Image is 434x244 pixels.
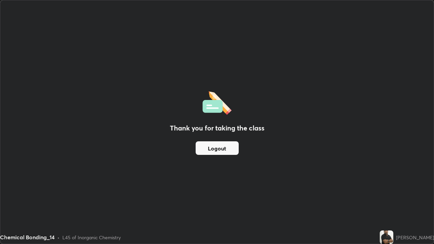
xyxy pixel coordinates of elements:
div: • [57,234,60,241]
img: 7cabdb85d0934fdc85341801fb917925.jpg [380,230,393,244]
h2: Thank you for taking the class [170,123,264,133]
div: L45 of Inorganic Chemistry [62,234,121,241]
button: Logout [196,141,239,155]
div: [PERSON_NAME] [396,234,434,241]
img: offlineFeedback.1438e8b3.svg [202,89,232,115]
